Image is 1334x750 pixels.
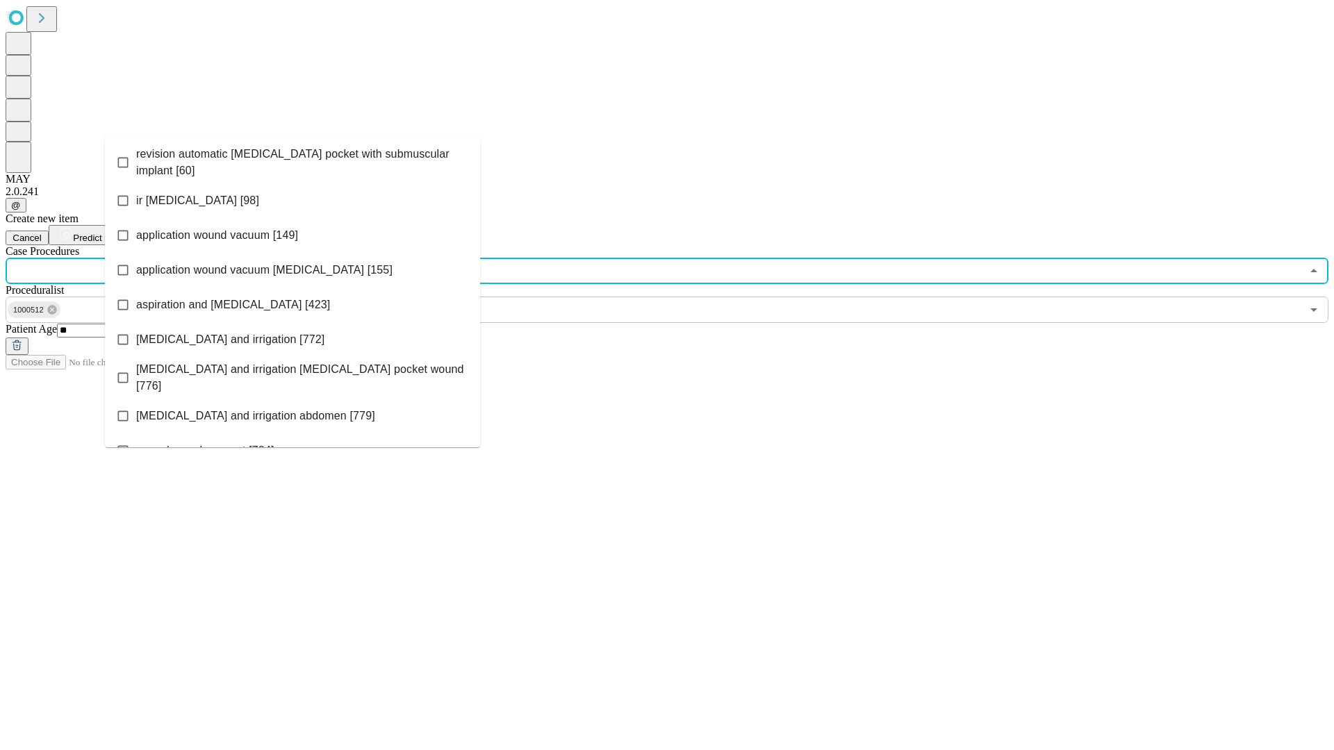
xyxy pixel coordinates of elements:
[8,301,60,318] div: 1000512
[136,331,324,348] span: [MEDICAL_DATA] and irrigation [772]
[73,233,101,243] span: Predict
[6,284,64,296] span: Proceduralist
[136,408,375,424] span: [MEDICAL_DATA] and irrigation abdomen [779]
[6,212,79,224] span: Create new item
[6,198,26,212] button: @
[13,233,42,243] span: Cancel
[136,192,259,209] span: ir [MEDICAL_DATA] [98]
[6,245,79,257] span: Scheduled Procedure
[1304,261,1324,281] button: Close
[49,225,113,245] button: Predict
[136,227,298,244] span: application wound vacuum [149]
[6,185,1328,198] div: 2.0.241
[11,200,21,210] span: @
[136,262,393,278] span: application wound vacuum [MEDICAL_DATA] [155]
[136,146,469,179] span: revision automatic [MEDICAL_DATA] pocket with submuscular implant [60]
[6,231,49,245] button: Cancel
[6,323,57,335] span: Patient Age
[136,442,274,459] span: wound vac placement [784]
[6,173,1328,185] div: MAY
[136,361,469,394] span: [MEDICAL_DATA] and irrigation [MEDICAL_DATA] pocket wound [776]
[8,302,49,318] span: 1000512
[136,297,330,313] span: aspiration and [MEDICAL_DATA] [423]
[1304,300,1324,319] button: Open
